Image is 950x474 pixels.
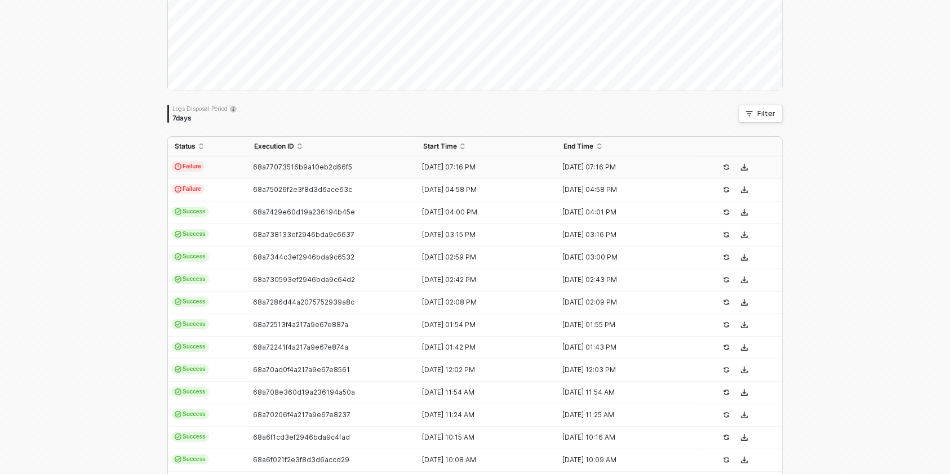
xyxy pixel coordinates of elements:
[253,455,349,464] span: 68a6f021f2e3f8d3d6accd29
[175,163,181,170] span: icon-exclamation
[171,342,209,352] span: Success
[741,389,748,396] span: icon-download
[741,321,748,328] span: icon-download
[254,142,294,151] span: Execution ID
[557,185,689,194] div: [DATE] 04:58 PM
[416,388,548,397] div: [DATE] 11:54 AM
[723,209,730,216] span: icon-success-page
[557,320,689,329] div: [DATE] 01:55 PM
[175,456,181,463] span: icon-cards
[557,410,689,419] div: [DATE] 11:25 AM
[741,412,748,418] span: icon-download
[253,410,350,419] span: 68a70206f4a217a9e67e8237
[168,137,247,156] th: Status
[557,455,689,464] div: [DATE] 10:09 AM
[253,433,350,441] span: 68a6f1cd3ef2946bda9c4fad
[557,275,689,284] div: [DATE] 02:43 PM
[416,275,548,284] div: [DATE] 02:42 PM
[416,208,548,217] div: [DATE] 04:00 PM
[171,319,209,329] span: Success
[557,433,689,442] div: [DATE] 10:16 AM
[723,164,730,171] span: icon-success-page
[416,185,548,194] div: [DATE] 04:58 PM
[253,253,354,261] span: 68a7344c3ef2946bda9c6532
[171,207,209,217] span: Success
[171,184,205,194] span: Failure
[253,388,355,396] span: 68a708e360d19a236194a50a
[416,433,548,442] div: [DATE] 10:15 AM
[723,412,730,418] span: icon-success-page
[175,298,181,305] span: icon-cards
[171,454,209,464] span: Success
[416,320,548,329] div: [DATE] 01:54 PM
[175,142,196,151] span: Status
[723,186,730,193] span: icon-success-page
[557,253,689,262] div: [DATE] 03:00 PM
[416,455,548,464] div: [DATE] 10:08 AM
[253,343,348,351] span: 68a72241f4a217a9e67e874a
[723,389,730,396] span: icon-success-page
[171,409,209,419] span: Success
[741,457,748,463] span: icon-download
[723,344,730,351] span: icon-success-page
[741,434,748,441] span: icon-download
[741,209,748,216] span: icon-download
[253,230,354,239] span: 68a738133ef2946bda9c6637
[175,231,181,238] span: icon-cards
[253,298,354,306] span: 68a7286d44a2075752939a8c
[175,276,181,283] span: icon-cards
[175,321,181,328] span: icon-cards
[416,163,548,172] div: [DATE] 07:16 PM
[741,254,748,261] span: icon-download
[723,299,730,306] span: icon-success-page
[253,185,352,194] span: 68a75026f2e3f8d3d6ace63c
[739,105,783,123] button: Filter
[253,275,355,284] span: 68a730593ef2946bda9c64d2
[247,137,416,156] th: Execution ID
[723,276,730,283] span: icon-success-page
[557,137,698,156] th: End Time
[175,433,181,440] span: icon-cards
[416,410,548,419] div: [DATE] 11:24 AM
[741,231,748,238] span: icon-download
[416,365,548,374] div: [DATE] 12:02 PM
[723,366,730,373] span: icon-success-page
[723,231,730,238] span: icon-success-page
[171,274,209,284] span: Success
[723,254,730,261] span: icon-success-page
[171,387,209,397] span: Success
[741,299,748,306] span: icon-download
[741,276,748,283] span: icon-download
[723,321,730,328] span: icon-success-page
[557,230,689,239] div: [DATE] 03:16 PM
[723,457,730,463] span: icon-success-page
[253,208,355,216] span: 68a7429e60d19a236194b45e
[557,388,689,397] div: [DATE] 11:54 AM
[557,343,689,352] div: [DATE] 01:43 PM
[175,343,181,350] span: icon-cards
[557,163,689,172] div: [DATE] 07:16 PM
[175,388,181,395] span: icon-cards
[557,365,689,374] div: [DATE] 12:03 PM
[741,366,748,373] span: icon-download
[175,411,181,418] span: icon-cards
[723,434,730,441] span: icon-success-page
[741,186,748,193] span: icon-download
[175,186,181,193] span: icon-exclamation
[253,320,348,329] span: 68a72513f4a217a9e67e887a
[171,364,209,374] span: Success
[423,142,457,151] span: Start Time
[253,163,352,171] span: 68a77073516b9a10eb2d66f5
[741,344,748,351] span: icon-download
[171,432,209,442] span: Success
[171,162,205,172] span: Failure
[175,208,181,215] span: icon-cards
[741,164,748,171] span: icon-download
[557,208,689,217] div: [DATE] 04:01 PM
[171,229,209,239] span: Success
[175,366,181,373] span: icon-cards
[172,114,237,123] div: 7 days
[253,365,350,374] span: 68a70ad0f4a217a9e67e8561
[757,109,775,118] div: Filter
[416,343,548,352] div: [DATE] 01:42 PM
